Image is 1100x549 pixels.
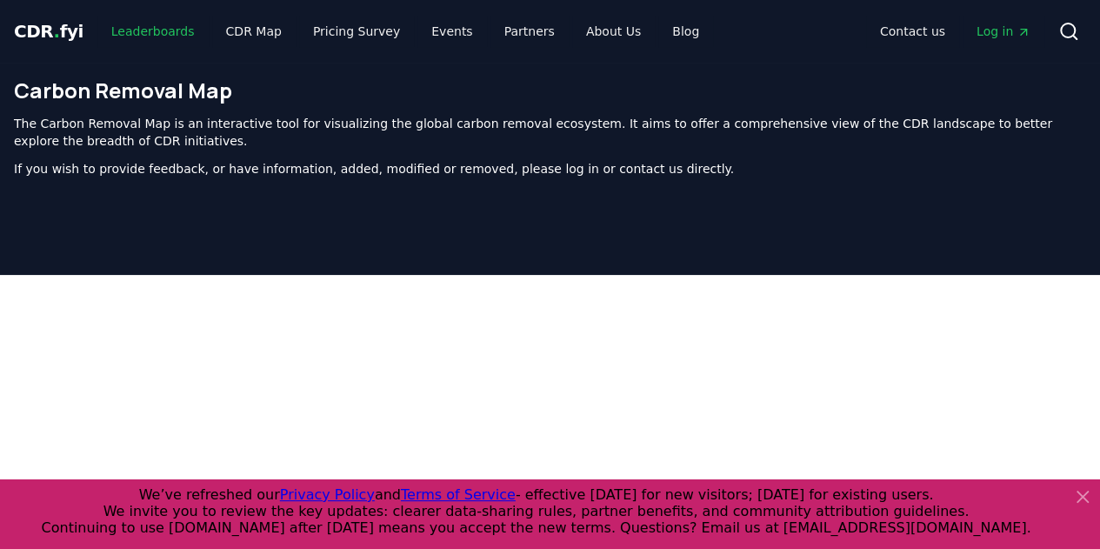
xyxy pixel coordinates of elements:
[14,115,1086,150] p: The Carbon Removal Map is an interactive tool for visualizing the global carbon removal ecosystem...
[490,16,569,47] a: Partners
[572,16,655,47] a: About Us
[866,16,959,47] a: Contact us
[299,16,414,47] a: Pricing Survey
[417,16,486,47] a: Events
[14,77,1086,104] h1: Carbon Removal Map
[97,16,713,47] nav: Main
[14,21,83,42] span: CDR fyi
[658,16,713,47] a: Blog
[54,21,60,42] span: .
[212,16,296,47] a: CDR Map
[97,16,209,47] a: Leaderboards
[14,19,83,44] a: CDR.fyi
[14,160,1086,177] p: If you wish to provide feedback, or have information, added, modified or removed, please log in o...
[977,23,1030,40] span: Log in
[963,16,1044,47] a: Log in
[866,16,1044,47] nav: Main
